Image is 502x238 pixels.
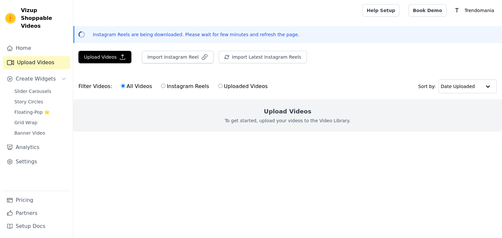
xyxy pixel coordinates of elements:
[3,155,70,168] a: Settings
[161,82,209,91] label: Instagram Reels
[121,84,125,88] input: All Videos
[161,84,165,88] input: Instagram Reels
[218,84,223,88] input: Uploaded Videos
[16,75,56,83] span: Create Widgets
[93,31,299,38] p: Instagram Reels are being downloaded. Please wait for few minutes and refresh the page.
[362,4,399,17] a: Help Setup
[14,109,50,115] span: Floating-Pop ⭐
[455,7,459,14] text: T
[462,5,497,16] p: Trendomania
[10,118,70,127] a: Grid Wrap
[78,79,271,94] div: Filter Videos:
[10,128,70,138] a: Banner Video
[14,130,45,136] span: Banner Video
[3,141,70,154] a: Analytics
[3,207,70,220] a: Partners
[3,220,70,233] a: Setup Docs
[5,13,16,23] img: Vizup
[121,82,152,91] label: All Videos
[264,107,311,116] h2: Upload Videos
[21,7,68,30] span: Vizup Shoppable Videos
[418,80,497,93] div: Sort by:
[3,56,70,69] a: Upload Videos
[219,51,307,63] button: Import Latest Instagram Reels
[14,88,51,95] span: Slider Carousels
[14,98,43,105] span: Story Circles
[14,119,37,126] span: Grid Wrap
[10,87,70,96] a: Slider Carousels
[409,4,446,17] a: Book Demo
[218,82,268,91] label: Uploaded Videos
[452,5,497,16] button: T Trendomania
[78,51,131,63] button: Upload Videos
[3,42,70,55] a: Home
[142,51,213,63] button: Import Instagram Reel
[225,117,351,124] p: To get started, upload your videos to the Video Library.
[3,72,70,85] button: Create Widgets
[3,194,70,207] a: Pricing
[10,108,70,117] a: Floating-Pop ⭐
[10,97,70,106] a: Story Circles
